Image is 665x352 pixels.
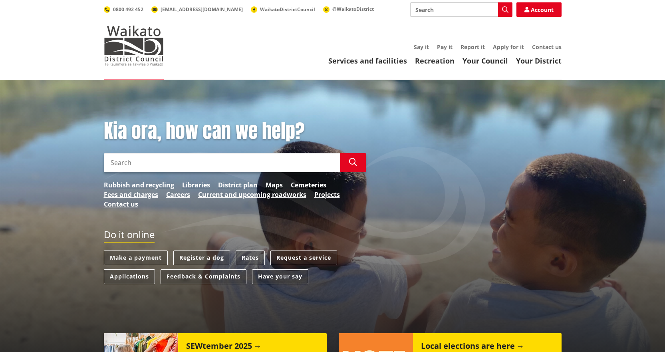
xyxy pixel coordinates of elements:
a: Rates [236,251,265,265]
a: Contact us [104,199,138,209]
a: WaikatoDistrictCouncil [251,6,315,13]
a: Pay it [437,43,453,51]
a: Register a dog [173,251,230,265]
a: Account [516,2,562,17]
a: Careers [166,190,190,199]
span: WaikatoDistrictCouncil [260,6,315,13]
input: Search input [104,153,340,172]
a: Maps [266,180,283,190]
a: Fees and charges [104,190,158,199]
a: Services and facilities [328,56,407,66]
a: Libraries [182,180,210,190]
a: Cemeteries [291,180,326,190]
a: [EMAIL_ADDRESS][DOMAIN_NAME] [151,6,243,13]
a: @WaikatoDistrict [323,6,374,12]
a: Make a payment [104,251,168,265]
img: Waikato District Council - Te Kaunihera aa Takiwaa o Waikato [104,26,164,66]
a: Current and upcoming roadworks [198,190,306,199]
span: @WaikatoDistrict [332,6,374,12]
a: Rubbish and recycling [104,180,174,190]
a: Apply for it [493,43,524,51]
a: Have your say [252,269,308,284]
input: Search input [410,2,512,17]
a: District plan [218,180,258,190]
a: Contact us [532,43,562,51]
h1: Kia ora, how can we help? [104,120,366,143]
a: Your District [516,56,562,66]
a: Projects [314,190,340,199]
span: [EMAIL_ADDRESS][DOMAIN_NAME] [161,6,243,13]
a: 0800 492 452 [104,6,143,13]
a: Say it [414,43,429,51]
a: Feedback & Complaints [161,269,246,284]
h2: Do it online [104,229,155,243]
a: Your Council [463,56,508,66]
a: Recreation [415,56,455,66]
a: Report it [461,43,485,51]
span: 0800 492 452 [113,6,143,13]
a: Applications [104,269,155,284]
a: Request a service [270,251,337,265]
